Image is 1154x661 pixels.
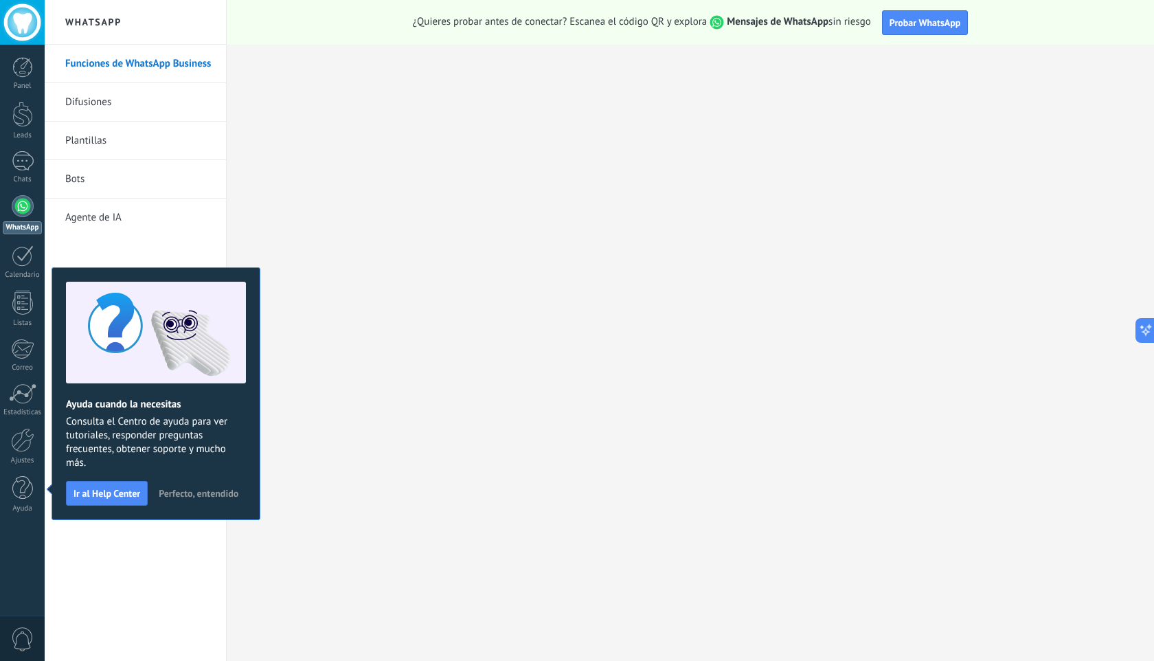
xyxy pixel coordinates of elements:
[65,199,212,237] a: Agente de IA
[413,15,871,30] span: ¿Quieres probar antes de conectar? Escanea el código QR y explora sin riesgo
[65,45,212,83] a: Funciones de WhatsApp Business
[3,319,43,328] div: Listas
[66,398,246,411] h2: Ayuda cuando la necesitas
[3,504,43,513] div: Ayuda
[3,131,43,140] div: Leads
[73,489,140,498] span: Ir al Help Center
[45,122,226,160] li: Plantillas
[45,160,226,199] li: Bots
[882,10,969,35] button: Probar WhatsApp
[152,483,245,504] button: Perfecto, entendido
[45,45,226,83] li: Funciones de WhatsApp Business
[65,122,212,160] a: Plantillas
[65,160,212,199] a: Bots
[3,408,43,417] div: Estadísticas
[3,456,43,465] div: Ajustes
[65,83,212,122] a: Difusiones
[159,489,238,498] span: Perfecto, entendido
[66,481,148,506] button: Ir al Help Center
[890,16,961,29] span: Probar WhatsApp
[66,415,246,470] span: Consulta el Centro de ayuda para ver tutoriales, responder preguntas frecuentes, obtener soporte ...
[3,363,43,372] div: Correo
[727,15,828,28] strong: Mensajes de WhatsApp
[3,271,43,280] div: Calendario
[3,221,42,234] div: WhatsApp
[3,175,43,184] div: Chats
[45,199,226,236] li: Agente de IA
[3,82,43,91] div: Panel
[45,83,226,122] li: Difusiones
